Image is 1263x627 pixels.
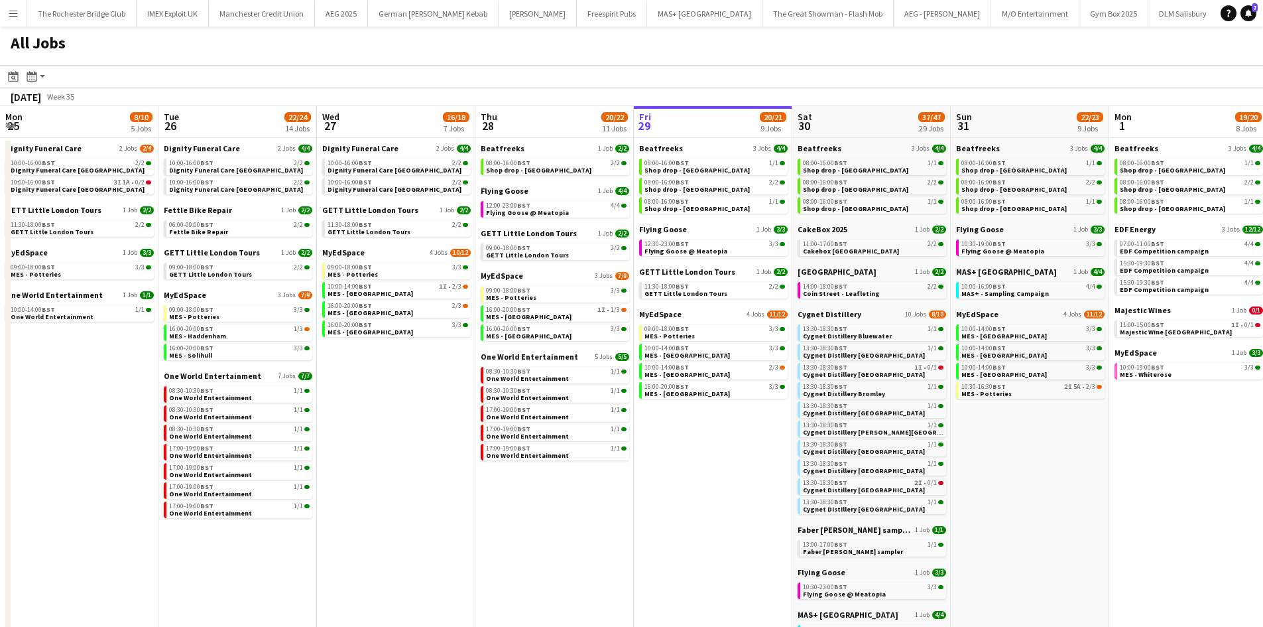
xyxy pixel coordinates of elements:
span: 08:00-16:00 [803,179,847,186]
a: GETT Little London Tours1 Job2/2 [164,247,312,257]
span: BST [992,240,1006,248]
div: • [11,179,151,186]
span: BST [676,197,689,206]
span: 2/2 [294,264,303,271]
a: MyEdSpace4 Jobs10/12 [322,247,471,257]
div: MyEdSpace1 Job3/309:00-18:00BST3/3MES - Potteries [5,247,154,290]
a: Dignity Funeral Care2 Jobs4/4 [164,143,312,153]
span: 4/4 [1091,268,1105,276]
span: BST [834,159,847,167]
span: 0/2 [135,179,145,186]
span: GETT Little London Tours [164,247,260,257]
a: 11:30-18:00BST2/2GETT Little London Tours [11,220,151,236]
span: EDF Energy [1114,224,1156,234]
a: 11:30-18:00BST2/2GETT Little London Tours [328,220,468,236]
span: 2 Jobs [119,145,137,153]
span: GETT Little London Tours [5,205,101,215]
div: Dignity Funeral Care2 Jobs4/410:00-16:00BST2/2Dignity Funeral Care [GEOGRAPHIC_DATA]10:00-16:00BS... [164,143,312,205]
span: Flying Goose [639,224,687,234]
a: 06:00-09:00BST2/2Fettle Bike Repair [169,220,310,236]
span: 12:00-23:00 [486,202,530,209]
span: GETT Little London Tours [169,270,252,279]
span: 3 Jobs [1229,145,1246,153]
div: GETT Little London Tours1 Job2/211:30-18:00BST2/2GETT Little London Tours [639,267,788,309]
span: BST [517,244,530,252]
a: 10:30-19:00BST3/3Flying Goose @ Meatopia [961,240,1102,255]
span: 2/2 [294,179,303,186]
span: 1A [123,179,130,186]
span: Shop drop - Newcastle Upon Tyne [1120,204,1225,213]
span: Shop drop - Bradford [644,166,750,174]
span: 1 Job [1073,226,1088,234]
span: BST [517,159,530,167]
span: 2/2 [932,268,946,276]
span: Shop drop - Manchester [486,166,591,174]
a: 09:00-18:00BST2/2GETT Little London Tours [486,244,627,259]
span: 3/3 [452,264,461,271]
a: MyEdSpace3 Jobs7/9 [481,271,629,281]
div: Dignity Funeral Care2 Jobs2/410:00-16:00BST2/2Dignity Funeral Care [GEOGRAPHIC_DATA]10:00-16:00BS... [5,143,154,205]
span: 2/2 [774,268,788,276]
span: Beatfreeks [481,143,524,153]
span: 1/1 [928,198,937,205]
a: Beatfreeks3 Jobs4/4 [956,143,1105,153]
span: 10:00-16:00 [328,160,372,167]
a: Beatfreeks3 Jobs4/4 [798,143,946,153]
button: MAS+ [GEOGRAPHIC_DATA] [647,1,762,27]
span: BST [359,263,372,271]
span: 2 Jobs [436,145,454,153]
a: CakeBox 20251 Job2/2 [798,224,946,234]
span: 12/12 [1242,226,1263,234]
a: 08:00-16:00BST1/1Shop drop - [GEOGRAPHIC_DATA] [1120,197,1260,212]
span: 08:00-16:00 [644,198,689,205]
span: 3 Jobs [595,272,613,280]
span: 09:00-18:00 [328,264,372,271]
span: BST [200,220,213,229]
button: AEG 2025 [315,1,368,27]
a: 7 [1240,5,1256,21]
span: 2/2 [140,206,154,214]
div: GETT Little London Tours1 Job2/209:00-18:00BST2/2GETT Little London Tours [481,228,629,271]
span: 12:30-23:00 [644,241,689,247]
button: AEG - [PERSON_NAME] [894,1,991,27]
span: BST [834,197,847,206]
a: 08:00-16:00BST1/1Shop drop - [GEOGRAPHIC_DATA] [644,197,785,212]
span: BST [992,178,1006,186]
span: GETT Little London Tours [486,251,569,259]
span: 4/4 [1244,260,1254,267]
a: 08:00-16:00BST2/2Shop drop - [GEOGRAPHIC_DATA] [803,178,943,193]
a: Dignity Funeral Care2 Jobs2/4 [5,143,154,153]
a: 10:00-16:00BST3I1A•0/2Dignity Funeral Care [GEOGRAPHIC_DATA] [11,178,151,193]
a: 08:00-16:00BST1/1Shop drop - [GEOGRAPHIC_DATA] [961,197,1102,212]
a: Flying Goose1 Job3/3 [639,224,788,234]
span: 15:30-19:30 [1120,260,1164,267]
a: 08:00-16:00BST2/2Shop drop - [GEOGRAPHIC_DATA] [486,159,627,174]
a: GETT Little London Tours1 Job2/2 [639,267,788,277]
span: 10:00-16:00 [11,179,55,186]
span: 1/1 [1086,198,1095,205]
a: 09:00-18:00BST2/2GETT Little London Tours [169,263,310,278]
span: MyEdSpace [5,247,48,257]
a: 09:00-18:00BST3/3MES - Potteries [11,263,151,278]
span: BST [1151,197,1164,206]
span: Flying Goose [481,186,528,196]
a: Flying Goose1 Job3/3 [956,224,1105,234]
span: CakeBox 2025 [798,224,847,234]
span: 2 Jobs [278,145,296,153]
div: CakeBox 20251 Job2/211:00-17:00BST2/2Cakebox [GEOGRAPHIC_DATA] [798,224,946,267]
span: BST [42,220,55,229]
button: Manchester Credit Union [209,1,315,27]
span: 08:00-16:00 [644,179,689,186]
a: Dignity Funeral Care2 Jobs4/4 [322,143,471,153]
span: 1/1 [1244,198,1254,205]
button: The Rochester Bridge Club [27,1,137,27]
span: Beatfreeks [956,143,1000,153]
a: 08:00-16:00BST2/2Shop drop - [GEOGRAPHIC_DATA] [644,178,785,193]
span: 4/4 [1244,241,1254,247]
div: Dignity Funeral Care2 Jobs4/410:00-16:00BST2/2Dignity Funeral Care [GEOGRAPHIC_DATA]10:00-16:00BS... [322,143,471,205]
span: MES - Potteries [11,270,61,279]
span: 10/12 [450,249,471,257]
span: 1 Job [440,206,454,214]
a: 09:00-18:00BST3/3MES - Potteries [328,263,468,278]
span: Shop drop - Bradford [1120,166,1225,174]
